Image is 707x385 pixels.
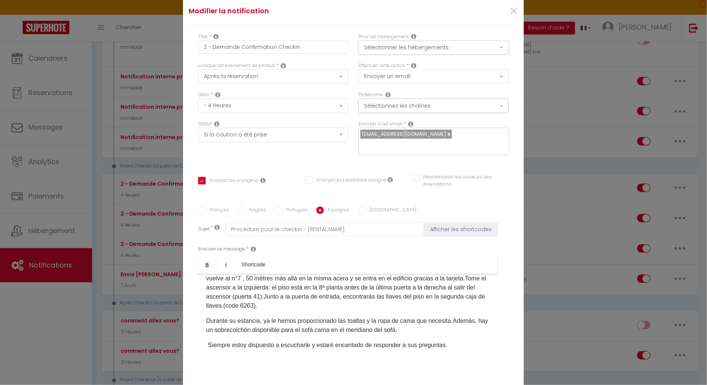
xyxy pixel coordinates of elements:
label: Sujet [198,225,210,233]
button: Close [509,3,518,20]
label: Pour cet hébergement [358,33,409,41]
font: (code 6263). [223,302,257,309]
label: [GEOGRAPHIC_DATA] [366,207,416,215]
label: Envoyer ce message [198,246,245,253]
h4: Modifier la notification [189,6,405,16]
label: Effectuer cette action [358,62,405,69]
i: Message [251,246,256,252]
button: Afficher les shortcodes [424,222,497,236]
i: This Rental [411,33,416,39]
a: Bold [198,255,217,274]
label: Délai [198,91,210,99]
i: Subject [214,224,220,230]
font: Junto a la puerta de entrada, encontrarás las llaves del piso en la segunda caja de llaves. [206,293,485,309]
font: Tome el ascensor a la izquierda: el piso está en la 8ª planta antes de la última puerta a la dere... [206,275,486,300]
i: Booking status [214,121,219,127]
a: Italic [217,255,235,274]
label: Titre [198,33,208,41]
label: Plateforme [358,91,383,99]
i: Action Channel [385,92,391,98]
label: Statut [198,121,212,128]
label: Espagnol [324,207,349,215]
i: Action Time [215,92,221,98]
i: Recipient [408,121,413,127]
i: Envoyer au voyageur [260,177,266,183]
i: Event Occur [281,63,286,69]
font: Durante su estancia, ya le hemos proporcionado las toallas y la ropa de cama que necesita [206,318,451,324]
span: [EMAIL_ADDRESS][DOMAIN_NAME] [362,130,446,138]
i: Action Type [411,63,416,69]
i: Envoyer au prestataire si il est assigné [388,177,393,183]
label: Envoyer à cet email [358,121,402,128]
i: Title [213,33,219,39]
button: Sélectionnez les chaînes [358,99,509,113]
font: Siempre estoy dispuesto a escucharle y estaré encantado de responder a sus preguntas. [208,342,447,348]
label: Anglais [245,207,266,215]
font: . [451,318,453,324]
a: Shortcode [235,255,272,274]
label: Lorsque cet événement se produit [198,62,275,69]
label: Portugais [282,207,308,215]
label: Français [206,207,229,215]
button: Sélectionner les hébergements [358,40,509,55]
